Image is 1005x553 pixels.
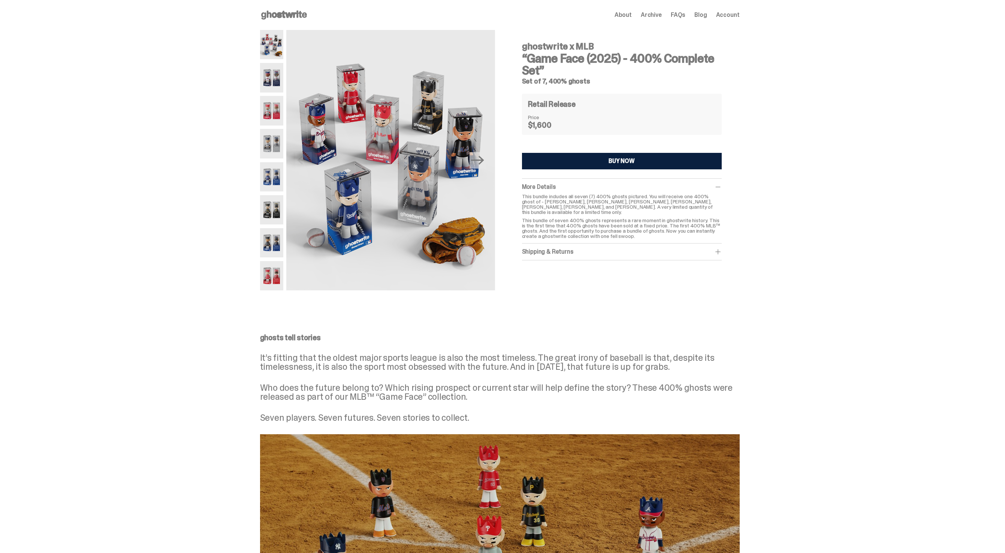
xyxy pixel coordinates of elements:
[522,183,556,191] span: More Details
[522,42,722,51] h4: ghostwrite x MLB
[260,413,740,422] p: Seven players. Seven futures. Seven stories to collect.
[522,248,722,256] div: Shipping & Returns
[260,353,740,371] p: It’s fitting that the oldest major sports league is also the most timeless. The great irony of ba...
[260,30,284,59] img: 01-ghostwrite-mlb-game-face-complete-set.png
[528,115,565,120] dt: Price
[522,78,722,85] h5: Set of 7, 400% ghosts
[671,12,685,18] a: FAQs
[470,152,486,169] button: Next
[260,334,740,341] p: ghosts tell stories
[615,12,632,18] a: About
[286,30,495,290] img: 01-ghostwrite-mlb-game-face-complete-set.png
[522,153,722,169] button: BUY NOW
[641,12,662,18] a: Archive
[260,129,284,158] img: 04-ghostwrite-mlb-game-face-complete-set-aaron-judge.png
[260,261,284,290] img: 08-ghostwrite-mlb-game-face-complete-set-mike-trout.png
[260,63,284,92] img: 02-ghostwrite-mlb-game-face-complete-set-ronald-acuna-jr.png
[260,195,284,224] img: 06-ghostwrite-mlb-game-face-complete-set-paul-skenes.png
[522,52,722,76] h3: “Game Face (2025) - 400% Complete Set”
[522,218,722,239] p: This bundle of seven 400% ghosts represents a rare moment in ghostwrite history. This is the firs...
[260,228,284,257] img: 07-ghostwrite-mlb-game-face-complete-set-juan-soto.png
[522,194,722,215] p: This bundle includes all seven (7) 400% ghosts pictured. You will receive one 400% ghost of - [PE...
[260,96,284,125] img: 03-ghostwrite-mlb-game-face-complete-set-bryce-harper.png
[609,158,635,164] div: BUY NOW
[716,12,740,18] a: Account
[260,383,740,401] p: Who does the future belong to? Which rising prospect or current star will help define the story? ...
[528,100,576,108] h4: Retail Release
[694,12,707,18] a: Blog
[260,162,284,191] img: 05-ghostwrite-mlb-game-face-complete-set-shohei-ohtani.png
[528,121,565,129] dd: $1,600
